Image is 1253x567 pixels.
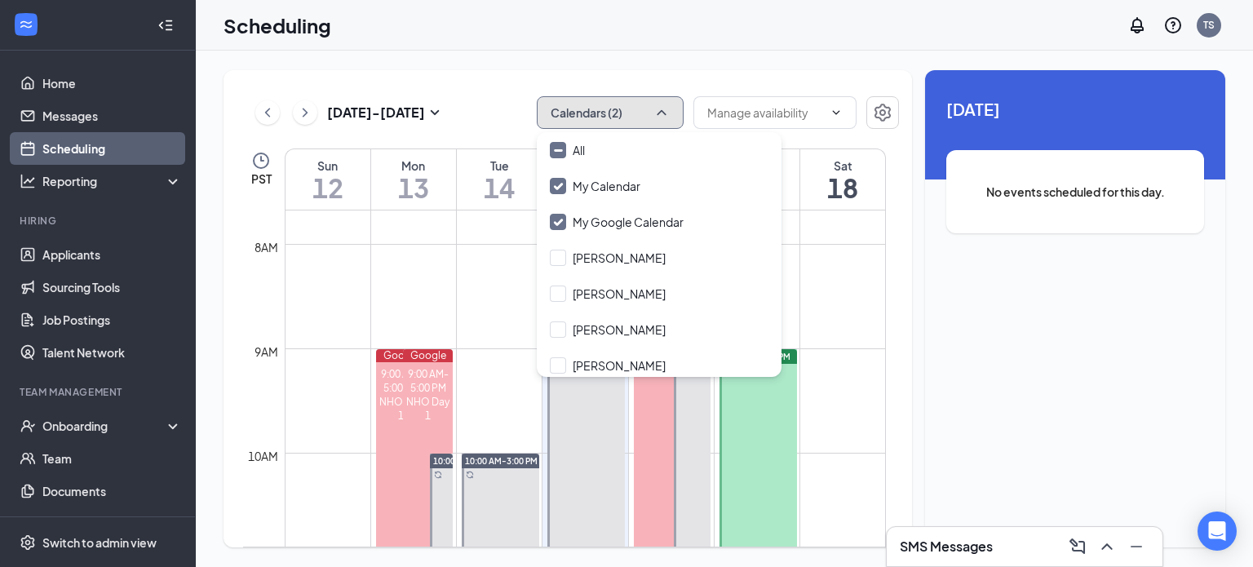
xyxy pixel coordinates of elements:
span: No events scheduled for this day. [979,183,1171,201]
span: 10:00 AM-3:00 PM [433,455,506,467]
svg: Collapse [157,17,174,33]
div: Team Management [20,385,179,399]
input: Manage availability [707,104,823,122]
div: Open Intercom Messenger [1198,512,1237,551]
svg: Notifications [1127,16,1147,35]
div: Mon [371,157,456,174]
button: ChevronUp [1094,534,1120,560]
svg: Clock [251,151,271,171]
div: Google [376,349,426,362]
span: [DATE] [946,96,1204,122]
a: Scheduling [42,132,182,165]
svg: QuestionInfo [1163,16,1183,35]
svg: Settings [873,103,892,122]
h1: Scheduling [224,11,331,39]
div: Switch to admin view [42,534,157,551]
div: Onboarding [42,418,168,434]
a: Job Postings [42,303,182,336]
svg: UserCheck [20,418,36,434]
svg: Analysis [20,173,36,189]
button: Settings [866,96,899,129]
svg: ChevronLeft [259,103,276,122]
svg: ChevronRight [297,103,313,122]
svg: Sync [434,471,442,479]
span: 10:00 AM-3:00 PM [465,455,538,467]
svg: Minimize [1127,537,1146,556]
svg: Sync [466,471,474,479]
h1: 18 [800,174,885,202]
a: Talent Network [42,336,182,369]
a: Documents [42,475,182,507]
div: 8am [251,238,281,256]
a: October 13, 2025 [371,149,456,210]
a: October 12, 2025 [286,149,370,210]
svg: ComposeMessage [1068,537,1087,556]
svg: ChevronUp [1097,537,1117,556]
h3: SMS Messages [900,538,993,556]
div: Sat [800,157,885,174]
a: Sourcing Tools [42,271,182,303]
svg: ChevronUp [653,104,670,121]
svg: SmallChevronDown [425,103,445,122]
a: October 18, 2025 [800,149,885,210]
div: Google [403,349,453,362]
span: PST [251,171,272,187]
button: ChevronLeft [255,100,280,125]
div: NHO Day 1 [376,395,426,423]
a: Surveys [42,507,182,540]
button: ChevronRight [293,100,317,125]
a: Home [42,67,182,100]
button: Calendars (2)ChevronUp [537,96,684,129]
svg: ChevronDown [830,106,843,119]
div: Hiring [20,214,179,228]
button: ComposeMessage [1065,534,1091,560]
a: Team [42,442,182,475]
a: Applicants [42,238,182,271]
div: Sun [286,157,370,174]
svg: WorkstreamLogo [18,16,34,33]
div: 10am [245,447,281,465]
div: 9:00 AM-5:00 PM [376,367,426,395]
div: Reporting [42,173,183,189]
h3: [DATE] - [DATE] [327,104,425,122]
h1: 13 [371,174,456,202]
div: 9am [251,343,281,361]
a: October 14, 2025 [457,149,542,210]
div: 9:00 AM-5:00 PM [403,367,453,395]
h1: 12 [286,174,370,202]
div: Tue [457,157,542,174]
div: NHO Day 1 [403,395,453,423]
a: Messages [42,100,182,132]
svg: Settings [20,534,36,551]
h1: 14 [457,174,542,202]
button: Minimize [1123,534,1149,560]
div: TS [1203,18,1215,32]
